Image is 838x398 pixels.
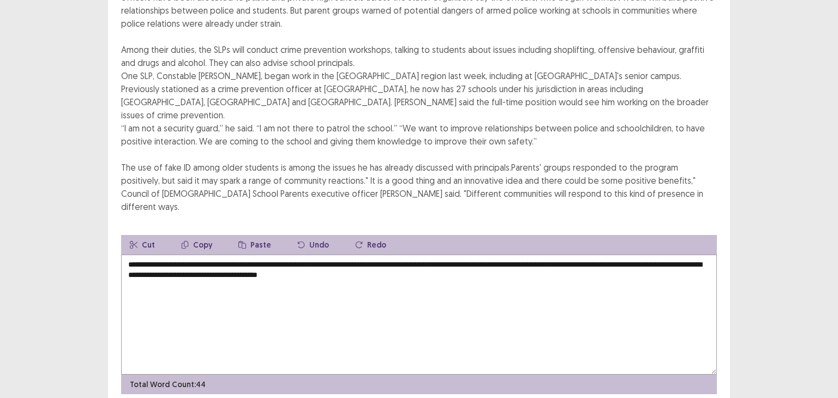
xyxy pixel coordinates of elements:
[289,235,338,255] button: Undo
[346,235,395,255] button: Redo
[172,235,221,255] button: Copy
[230,235,280,255] button: Paste
[130,379,206,390] p: Total Word Count: 44
[121,235,164,255] button: Cut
